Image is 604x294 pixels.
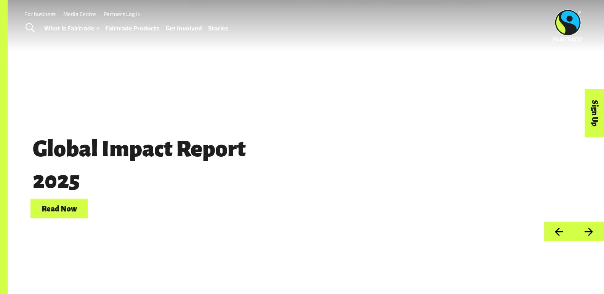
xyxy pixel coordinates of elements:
a: Read Now [30,199,88,218]
button: Next [574,222,604,241]
button: Previous [544,222,574,241]
img: Fairtrade Australia New Zealand logo [553,10,583,41]
a: Get Involved [166,23,202,34]
a: For business [24,11,56,17]
a: Media Centre [63,11,96,17]
a: Partners Log In [104,11,141,17]
span: Global Impact Report 2025 [30,137,248,193]
a: Fairtrade Products [105,23,160,34]
a: What is Fairtrade [44,23,99,34]
a: Toggle Search [21,19,39,38]
a: Stories [208,23,229,34]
